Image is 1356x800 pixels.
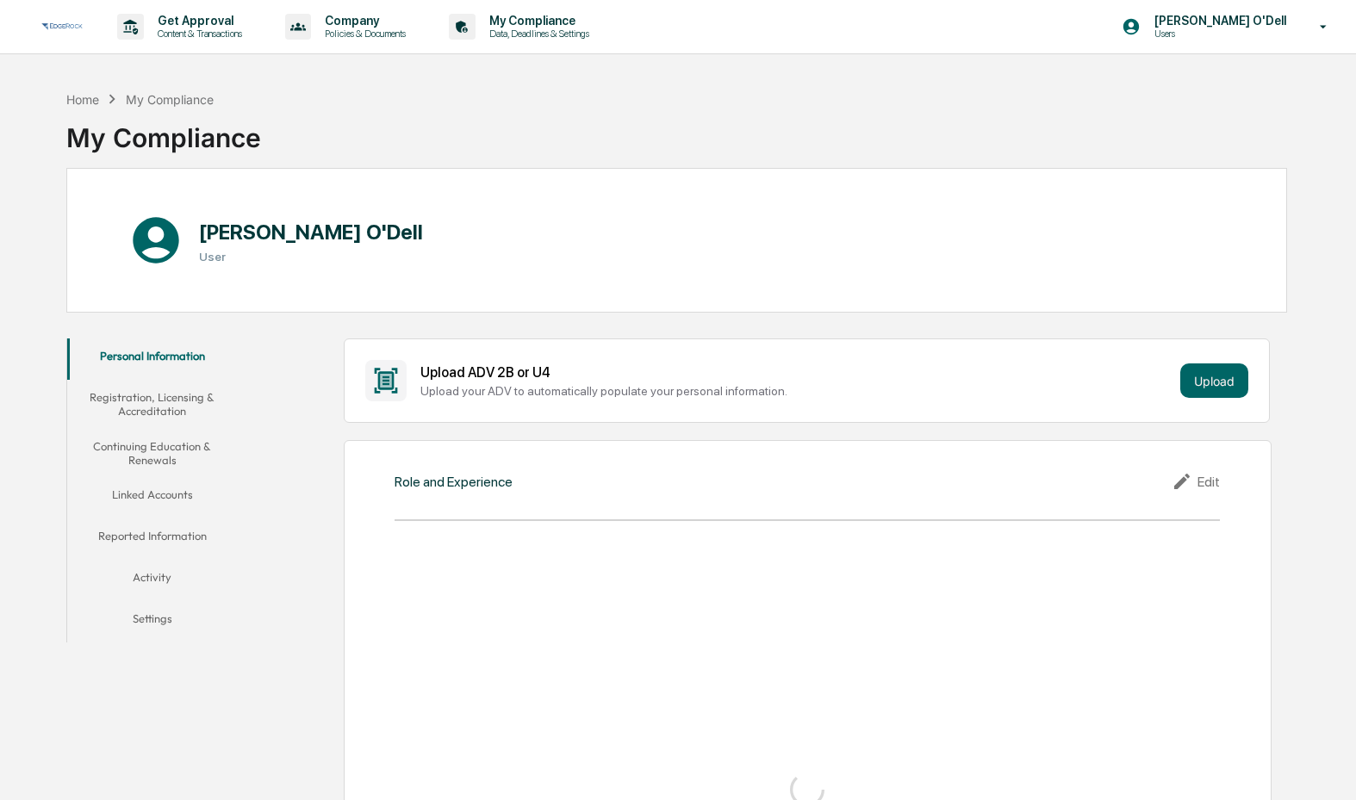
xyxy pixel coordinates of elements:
div: Role and Experience [395,474,513,490]
p: [PERSON_NAME] O'Dell [1141,14,1295,28]
p: Policies & Documents [311,28,414,40]
div: My Compliance [66,109,261,153]
div: Edit [1172,471,1220,492]
p: Get Approval [144,14,251,28]
h3: User [199,250,423,264]
div: My Compliance [126,92,214,107]
button: Linked Accounts [67,477,237,518]
p: Company [311,14,414,28]
p: Data, Deadlines & Settings [476,28,598,40]
button: Personal Information [67,338,237,380]
button: Activity [67,560,237,601]
img: logo [41,22,83,32]
div: Upload your ADV to automatically populate your personal information. [420,384,1173,398]
button: Registration, Licensing & Accreditation [67,380,237,429]
button: Continuing Education & Renewals [67,429,237,478]
button: Upload [1180,363,1248,398]
p: Content & Transactions [144,28,251,40]
p: My Compliance [476,14,598,28]
button: Reported Information [67,518,237,560]
div: Upload ADV 2B or U4 [420,364,1173,381]
p: Users [1141,28,1295,40]
button: Settings [67,601,237,642]
h1: [PERSON_NAME] O'Dell [199,220,423,245]
div: secondary tabs example [67,338,237,642]
div: Home [66,92,99,107]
